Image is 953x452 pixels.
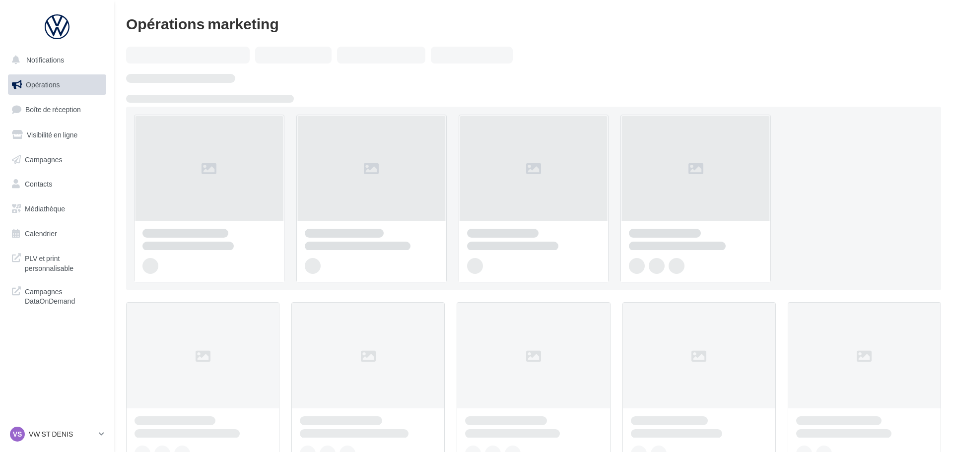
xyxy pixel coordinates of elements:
a: PLV et print personnalisable [6,248,108,277]
a: Calendrier [6,223,108,244]
a: VS VW ST DENIS [8,425,106,444]
span: Notifications [26,56,64,64]
span: Opérations [26,80,60,89]
span: Visibilité en ligne [27,130,77,139]
span: Campagnes DataOnDemand [25,285,102,306]
span: Médiathèque [25,204,65,213]
button: Notifications [6,50,104,70]
p: VW ST DENIS [29,429,95,439]
span: VS [13,429,22,439]
div: Opérations marketing [126,16,941,31]
span: Contacts [25,180,52,188]
a: Opérations [6,74,108,95]
a: Campagnes [6,149,108,170]
a: Médiathèque [6,198,108,219]
span: Boîte de réception [25,105,81,114]
span: PLV et print personnalisable [25,252,102,273]
span: Calendrier [25,229,57,238]
a: Boîte de réception [6,99,108,120]
span: Campagnes [25,155,63,163]
a: Contacts [6,174,108,194]
a: Visibilité en ligne [6,125,108,145]
a: Campagnes DataOnDemand [6,281,108,310]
